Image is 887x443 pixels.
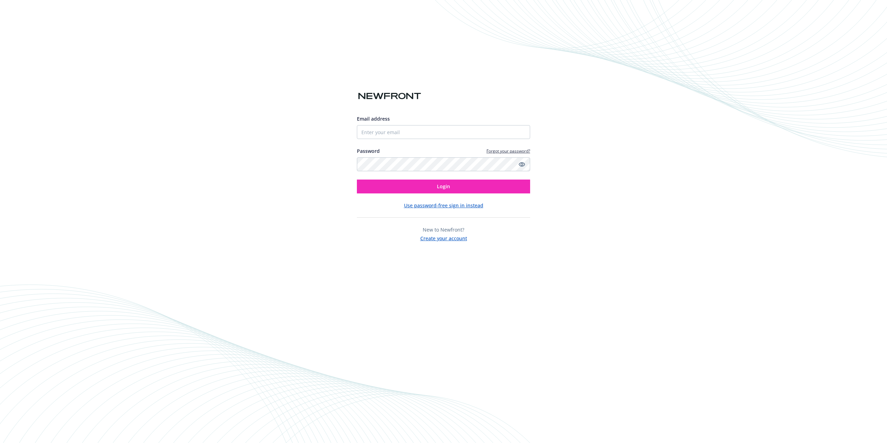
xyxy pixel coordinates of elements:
[437,183,450,190] span: Login
[486,148,530,154] a: Forgot your password?
[357,115,390,122] span: Email address
[518,160,526,168] a: Show password
[423,226,464,233] span: New to Newfront?
[357,147,380,155] label: Password
[420,233,467,242] button: Create your account
[357,90,422,102] img: Newfront logo
[357,125,530,139] input: Enter your email
[404,202,483,209] button: Use password-free sign in instead
[357,180,530,193] button: Login
[357,157,530,171] input: Enter your password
